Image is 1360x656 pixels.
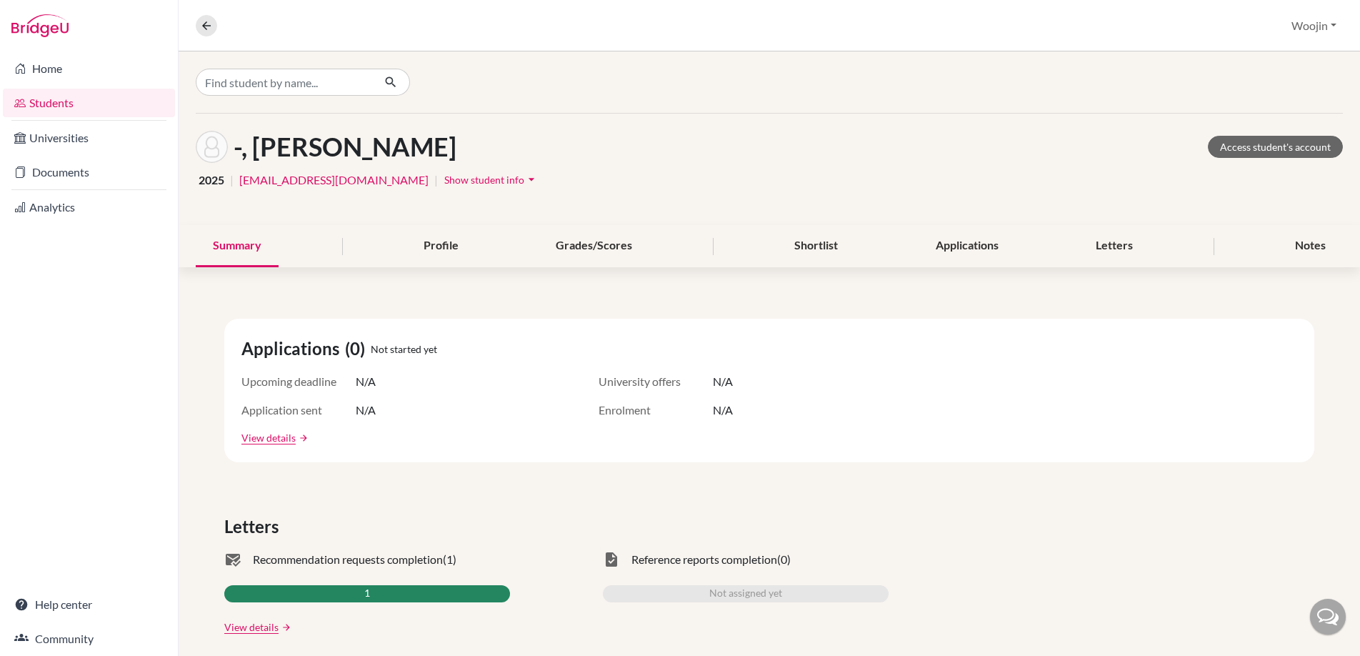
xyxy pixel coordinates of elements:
a: Universities [3,124,175,152]
a: Documents [3,158,175,187]
span: Letters [224,514,284,540]
span: Not assigned yet [709,585,782,602]
div: Shortlist [777,225,855,267]
span: Applications [241,336,345,362]
button: Show student infoarrow_drop_down [444,169,539,191]
button: Woojin [1285,12,1343,39]
div: Notes [1278,225,1343,267]
span: Enrolment [599,402,713,419]
a: Access student's account [1208,136,1343,158]
span: Help [33,10,62,23]
div: Grades/Scores [539,225,649,267]
span: N/A [356,402,376,419]
a: Analytics [3,193,175,222]
i: arrow_drop_down [524,172,539,187]
span: Not started yet [371,342,437,357]
img: Bridge-U [11,14,69,37]
span: (1) [443,551,456,568]
span: | [230,172,234,189]
span: (0) [345,336,371,362]
a: View details [224,620,279,635]
span: mark_email_read [224,551,241,568]
span: N/A [356,373,376,390]
a: Help center [3,590,175,619]
span: N/A [713,373,733,390]
span: Show student info [444,174,524,186]
div: Profile [406,225,476,267]
a: Students [3,89,175,117]
a: arrow_forward [279,622,291,632]
span: 2025 [199,172,224,189]
a: Home [3,54,175,83]
span: N/A [713,402,733,419]
span: 1 [364,585,370,602]
a: [EMAIL_ADDRESS][DOMAIN_NAME] [239,172,429,189]
span: (0) [777,551,791,568]
span: University offers [599,373,713,390]
a: View details [241,430,296,445]
a: Community [3,625,175,653]
span: Upcoming deadline [241,373,356,390]
span: | [434,172,438,189]
span: Application sent [241,402,356,419]
div: Applications [919,225,1016,267]
input: Find student by name... [196,69,373,96]
h1: -, [PERSON_NAME] [234,131,456,162]
span: task [603,551,620,568]
div: Letters [1079,225,1150,267]
div: Summary [196,225,279,267]
span: Reference reports completion [631,551,777,568]
span: Recommendation requests completion [253,551,443,568]
img: Shalibeth Tiffany -'s avatar [196,131,228,163]
a: arrow_forward [296,433,309,443]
